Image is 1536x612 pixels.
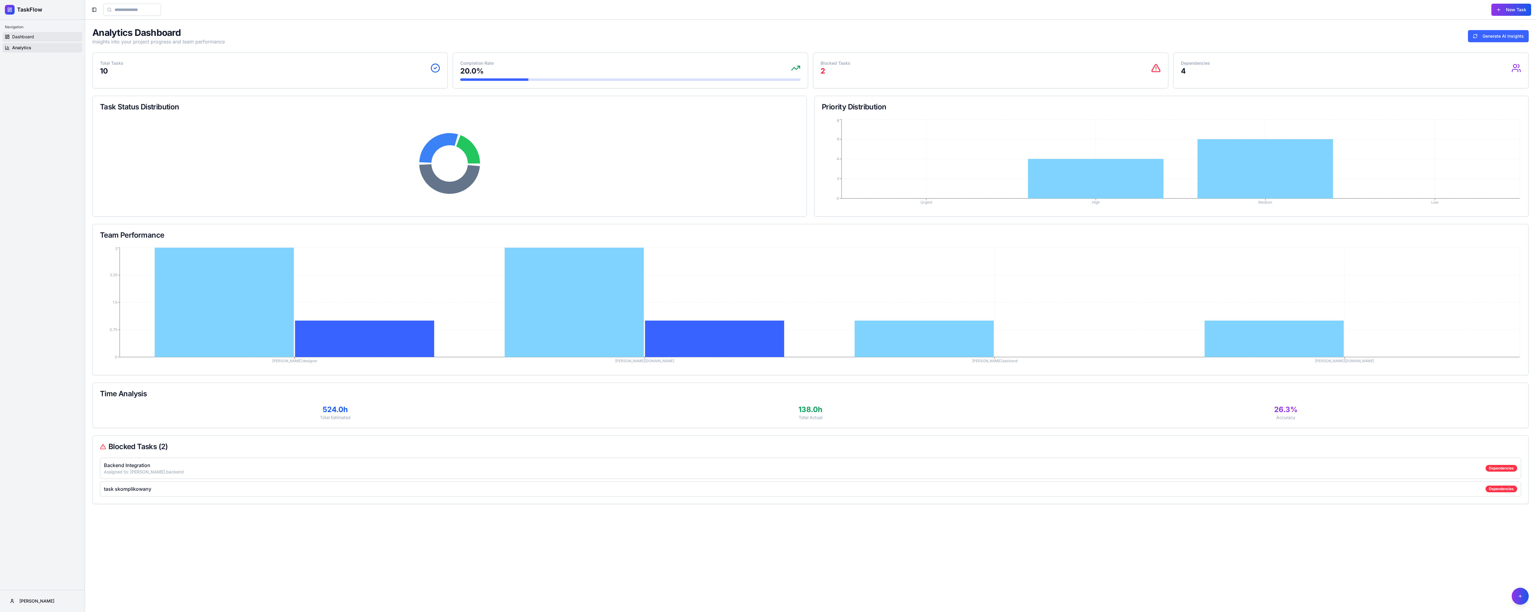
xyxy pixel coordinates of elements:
[1315,359,1374,363] tspan: [PERSON_NAME][DOMAIN_NAME]
[2,32,82,42] a: Dashboard
[100,414,571,421] p: Total Estimated
[104,485,151,493] h4: task skomplikowany
[272,359,317,363] tspan: [PERSON_NAME].designer
[12,34,34,40] span: Dashboard
[115,355,117,359] tspan: 0
[104,462,184,469] h4: Backend Integration
[100,103,799,111] div: Task Status Distribution
[1181,66,1210,76] p: 4
[837,156,839,161] tspan: 4
[837,176,839,181] tspan: 2
[821,66,850,76] p: 2
[1181,60,1210,66] p: Dependencies
[1486,465,1517,472] div: Dependencies
[104,469,184,475] p: Assigned to: [PERSON_NAME].backend
[837,137,839,141] tspan: 6
[821,60,850,66] p: Blocked Tasks
[1486,486,1517,492] div: Dependencies
[110,327,117,332] tspan: 0.75
[1431,200,1438,205] tspan: Low
[1092,200,1100,205] tspan: High
[2,22,82,32] div: Navigation
[1051,405,1521,414] p: 26.3 %
[19,598,54,604] span: [PERSON_NAME]
[575,405,1046,414] p: 138.0 h
[110,273,117,277] tspan: 2.25
[1468,30,1529,42] button: Generate AI Insights
[1051,414,1521,421] p: Accuracy
[92,38,225,45] p: Insights into your project progress and team performance
[460,66,494,76] p: 20.0 %
[100,66,123,76] p: 10
[1491,4,1531,16] button: New Task
[1258,200,1272,205] tspan: Medium
[615,359,674,363] tspan: [PERSON_NAME][DOMAIN_NAME]
[837,118,839,123] tspan: 8
[575,414,1046,421] p: Total Actual
[2,43,82,53] a: Analytics
[5,595,80,607] button: [PERSON_NAME]
[460,60,494,66] p: Completion Rate
[17,5,42,14] span: TaskFlow
[100,232,1521,239] div: Team Performance
[92,27,225,38] h1: Analytics Dashboard
[837,196,839,201] tspan: 0
[100,405,571,414] p: 524.0 h
[100,390,1521,397] div: Time Analysis
[822,103,1521,111] div: Priority Distribution
[115,246,117,251] tspan: 3
[100,443,1521,450] div: Blocked Tasks ( 2 )
[113,300,117,304] tspan: 1.5
[921,200,932,205] tspan: Urgent
[100,60,123,66] p: Total Tasks
[972,359,1017,363] tspan: [PERSON_NAME].backend
[12,45,31,51] span: Analytics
